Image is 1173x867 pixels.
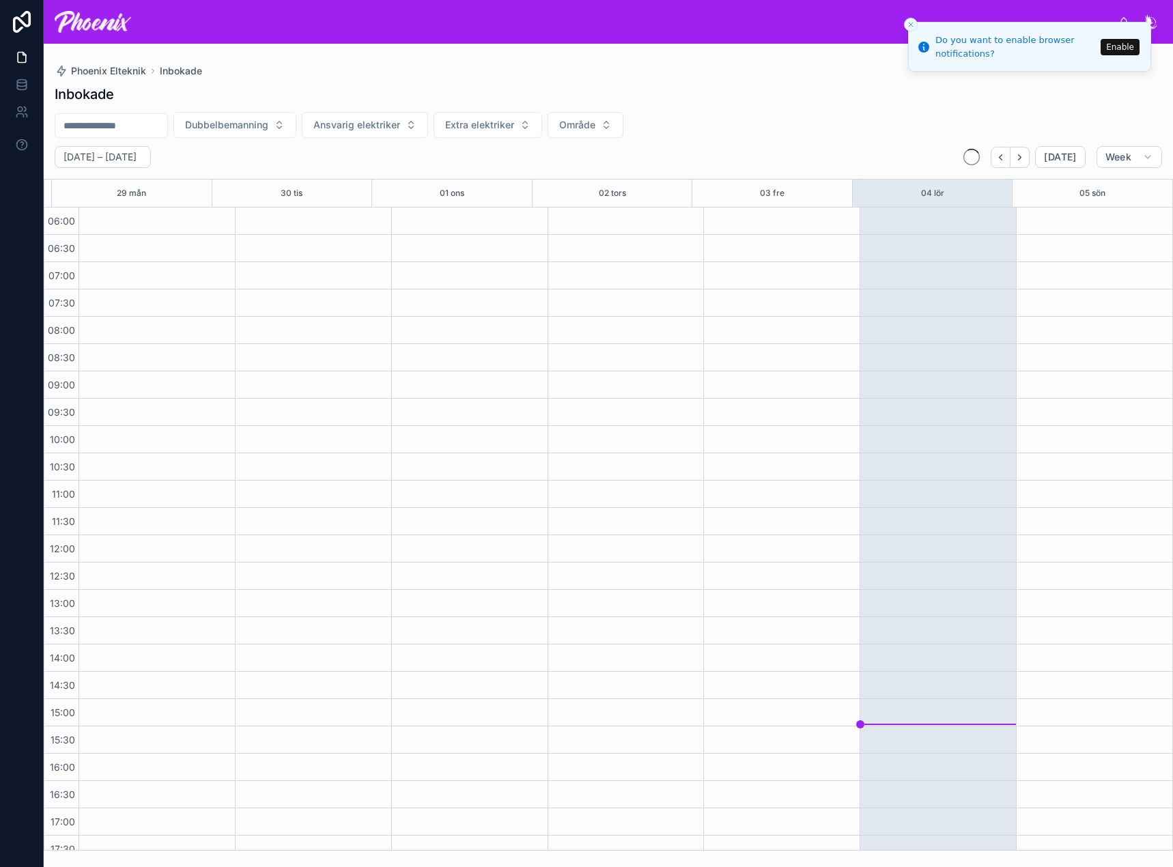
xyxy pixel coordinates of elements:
span: 06:30 [44,242,79,254]
button: Week [1097,146,1162,168]
a: Inbokade [160,64,202,78]
button: 05 sön [1079,180,1105,207]
span: Ansvarig elektriker [313,118,400,132]
span: 07:00 [45,270,79,281]
span: 14:00 [46,652,79,664]
span: 11:30 [48,515,79,527]
span: [DATE] [1044,151,1076,163]
span: 15:00 [47,707,79,718]
span: Område [559,118,595,132]
button: Select Button [434,112,542,138]
button: 29 mån [117,180,146,207]
div: scrollable content [142,19,1118,25]
h1: Inbokade [55,85,114,104]
span: 09:00 [44,379,79,390]
span: 17:00 [47,816,79,827]
img: App logo [55,11,131,33]
span: 16:30 [46,788,79,800]
div: Do you want to enable browser notifications? [935,33,1097,60]
span: 13:30 [46,625,79,636]
span: Dubbelbemanning [185,118,268,132]
span: 08:00 [44,324,79,336]
span: Extra elektriker [445,118,514,132]
button: Enable [1101,39,1140,55]
button: 30 tis [281,180,302,207]
span: 11:00 [48,488,79,500]
span: 06:00 [44,215,79,227]
button: [DATE] [1035,146,1085,168]
span: 14:30 [46,679,79,691]
button: Back [991,147,1011,168]
span: 10:30 [46,461,79,472]
button: 02 tors [599,180,626,207]
a: Phoenix Elteknik [55,64,146,78]
span: 12:00 [46,543,79,554]
span: 08:30 [44,352,79,363]
span: Phoenix Elteknik [71,64,146,78]
button: Select Button [173,112,296,138]
span: 10:00 [46,434,79,445]
span: 12:30 [46,570,79,582]
span: 13:00 [46,597,79,609]
span: 17:30 [47,843,79,855]
button: 03 fre [760,180,785,207]
h2: [DATE] – [DATE] [63,150,137,164]
button: 04 lör [921,180,944,207]
button: Select Button [548,112,623,138]
button: 01 ons [440,180,464,207]
button: Next [1011,147,1030,168]
button: Close toast [904,18,918,31]
span: Week [1105,151,1131,163]
button: Select Button [302,112,428,138]
span: 15:30 [47,734,79,745]
span: 07:30 [45,297,79,309]
span: 09:30 [44,406,79,418]
span: 16:00 [46,761,79,773]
